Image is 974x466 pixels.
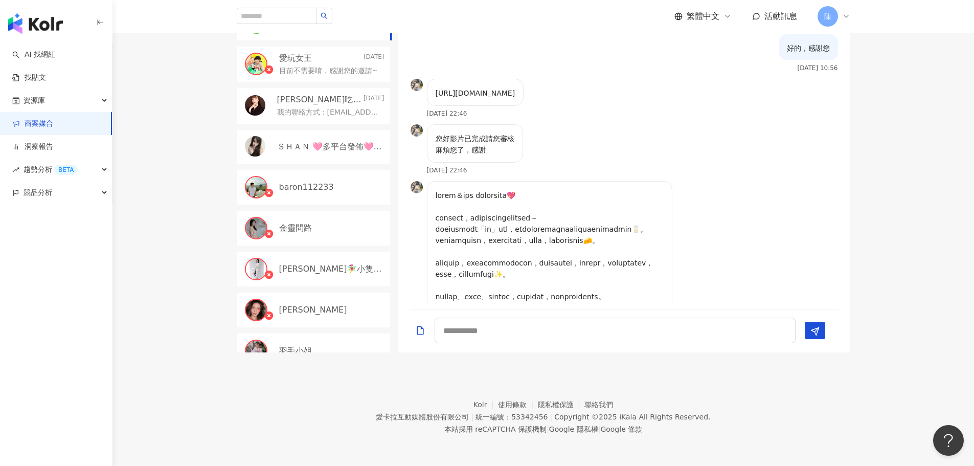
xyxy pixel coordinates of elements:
div: BETA [54,165,78,175]
span: rise [12,166,19,173]
p: lorem＆ips dolorsita💖 consect，adipiscingelitsed～ doeiusmodt「in」utl，etdoloremagnaaliquaenimadmin🥛。 ... [436,190,664,381]
span: 資源庫 [24,89,45,112]
img: KOL Avatar [411,124,423,137]
p: [DATE] 10:56 [798,64,838,72]
p: baron112233 [279,182,334,193]
a: 使用條款 [498,401,538,409]
a: 洞察報告 [12,142,53,152]
img: KOL Avatar [245,136,265,157]
p: [URL][DOMAIN_NAME] [436,87,515,99]
button: Send [805,322,825,339]
div: 統一編號：53342456 [475,413,548,421]
img: KOL Avatar [246,259,266,279]
p: 愛玩女王 [279,53,312,64]
a: Google 隱私權 [549,425,598,433]
p: [DATE] 22:46 [427,110,467,117]
span: 競品分析 [24,181,52,204]
p: [PERSON_NAME] [279,304,347,316]
span: | [550,413,552,421]
p: ＳＨＡＮ 🩷多平台發佈🩷Youtube /tiktok/小紅書/IG/FB/痞客邦/Dcard [277,141,382,152]
img: KOL Avatar [411,181,423,193]
p: [DATE] [364,94,384,105]
p: 目前不需要唷，感謝您的邀請~ [279,66,378,76]
img: KOL Avatar [246,218,266,238]
span: 繁體中文 [687,11,719,22]
img: KOL Avatar [246,341,266,361]
p: [PERSON_NAME]🧚‍♀️小隻開運站·關注我❤️ 伍柒™ [279,263,382,275]
a: iKala [619,413,637,421]
a: Kolr [473,401,498,409]
button: Add a file [415,318,425,342]
p: 金靈問路 [279,223,312,234]
a: 找貼文 [12,73,46,83]
img: KOL Avatar [246,54,266,74]
a: 商案媒合 [12,119,53,129]
span: | [471,413,473,421]
span: 趨勢分析 [24,158,78,181]
img: KOL Avatar [246,300,266,320]
a: 隱私權保護 [538,401,585,409]
span: 陳 [824,11,831,22]
span: | [598,425,601,433]
p: 您好影片已完成請您審核 麻煩您了，感謝 [436,133,514,156]
img: KOL Avatar [411,79,423,91]
a: 聯絡我們 [584,401,613,409]
span: search [321,12,328,19]
p: [PERSON_NAME]吃貨系律師 [277,94,361,105]
div: Copyright © 2025 All Rights Reserved. [554,413,710,421]
img: KOL Avatar [246,177,266,197]
img: logo [8,13,63,34]
p: [DATE] [364,53,384,64]
a: Google 條款 [600,425,642,433]
p: 我的聯絡方式：[EMAIL_ADDRESS][DOMAIN_NAME] 或LINE:0922201031 [277,107,380,118]
iframe: Help Scout Beacon - Open [933,425,964,456]
p: 羽毛小姐 [279,345,312,357]
img: KOL Avatar [245,95,265,116]
a: searchAI 找網紅 [12,50,55,60]
div: 愛卡拉互動媒體股份有限公司 [376,413,469,421]
span: 活動訊息 [764,11,797,21]
span: | [547,425,549,433]
span: 本站採用 reCAPTCHA 保護機制 [444,423,642,435]
p: 好的，感謝您 [787,42,830,54]
p: [DATE] 22:46 [427,167,467,174]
